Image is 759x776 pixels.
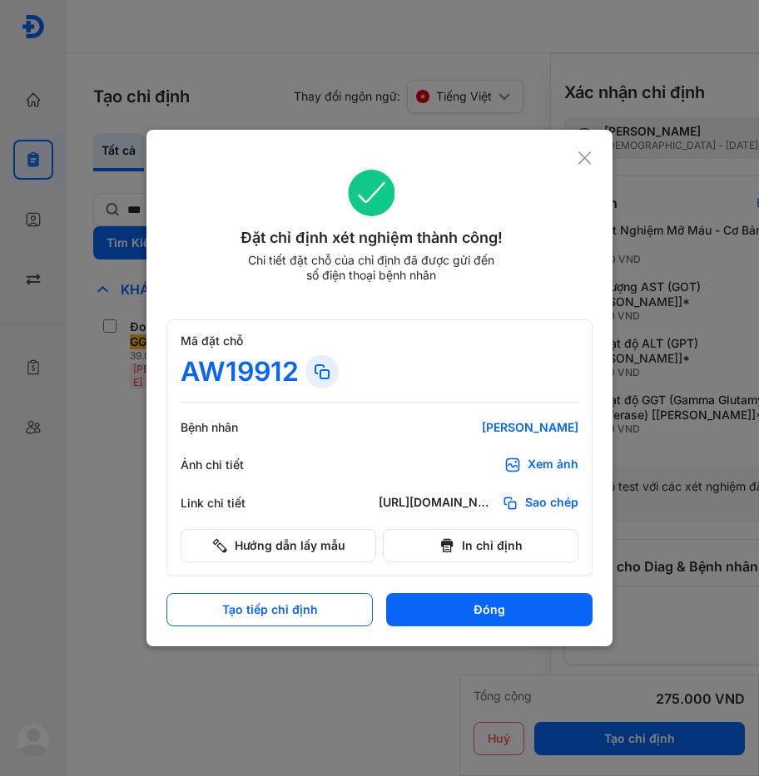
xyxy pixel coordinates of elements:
[181,355,299,388] div: AW19912
[181,420,280,435] div: Bệnh nhân
[386,593,593,626] button: Đóng
[241,253,502,283] div: Chi tiết đặt chỗ của chỉ định đã được gửi đến số điện thoại bệnh nhân
[525,495,578,512] span: Sao chép
[181,457,280,472] div: Ảnh chi tiết
[379,495,495,512] div: [URL][DOMAIN_NAME]
[181,529,376,562] button: Hướng dẫn lấy mẫu
[379,420,578,435] div: [PERSON_NAME]
[383,529,578,562] button: In chỉ định
[166,593,373,626] button: Tạo tiếp chỉ định
[166,226,577,250] div: Đặt chỉ định xét nghiệm thành công!
[528,457,578,473] div: Xem ảnh
[181,496,280,511] div: Link chi tiết
[181,334,578,348] div: Mã đặt chỗ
